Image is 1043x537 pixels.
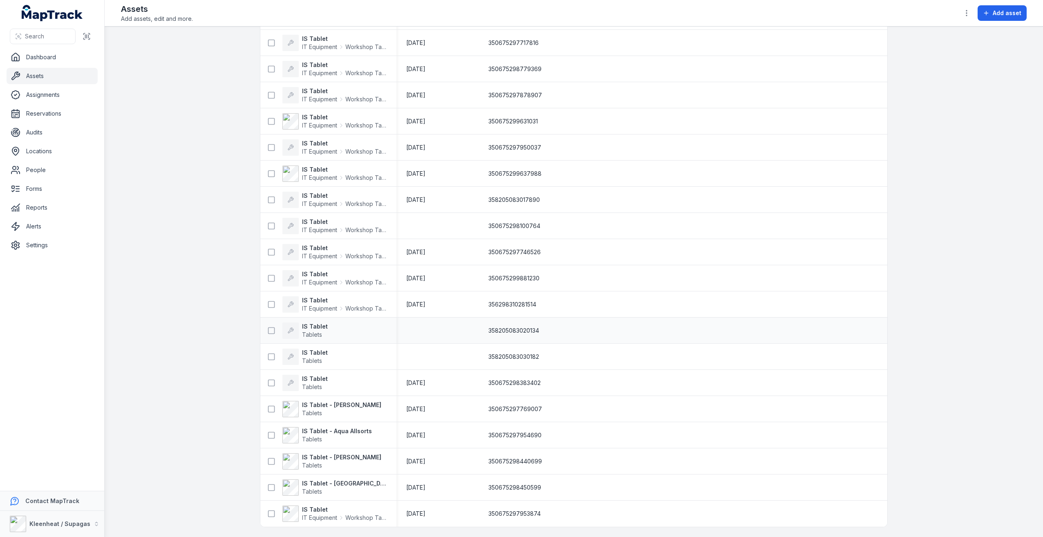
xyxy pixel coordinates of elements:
[406,118,425,125] span: [DATE]
[282,349,328,365] a: IS TabletTablets
[302,43,337,51] span: IT Equipment
[302,113,387,121] strong: IS Tablet
[406,117,425,125] time: 30/04/2025, 12:00:00 am
[406,196,425,204] time: 15/04/2025, 12:00:00 am
[406,405,425,412] span: [DATE]
[121,15,193,23] span: Add assets, edit and more.
[406,510,425,517] span: [DATE]
[302,270,387,278] strong: IS Tablet
[406,275,425,282] span: [DATE]
[282,479,387,496] a: IS Tablet - [GEOGRAPHIC_DATA] PlumbingTablets
[406,170,425,177] span: [DATE]
[406,379,425,387] time: 01/04/2025, 12:00:00 am
[302,514,337,522] span: IT Equipment
[406,301,425,308] span: [DATE]
[406,39,425,47] time: 30/04/2025, 12:00:00 am
[345,226,387,234] span: Workshop Tablets
[7,162,98,178] a: People
[406,431,425,439] time: 15/04/2025, 12:00:00 am
[302,427,372,435] strong: IS Tablet - Aqua Allsorts
[488,222,540,230] span: 350675298100764
[406,65,425,72] span: [DATE]
[282,453,381,470] a: IS Tablet - [PERSON_NAME]Tablets
[302,383,322,390] span: Tablets
[7,105,98,122] a: Reservations
[25,497,79,504] strong: Contact MapTrack
[302,304,337,313] span: IT Equipment
[302,462,322,469] span: Tablets
[302,252,337,260] span: IT Equipment
[7,68,98,84] a: Assets
[406,484,425,491] span: [DATE]
[488,379,541,387] span: 350675298383402
[121,3,193,15] h2: Assets
[488,510,541,518] span: 350675297953874
[302,278,337,286] span: IT Equipment
[345,174,387,182] span: Workshop Tablets
[302,87,387,95] strong: IS Tablet
[406,144,425,151] span: [DATE]
[282,427,372,443] a: IS Tablet - Aqua AllsortsTablets
[7,124,98,141] a: Audits
[302,121,337,130] span: IT Equipment
[302,226,337,234] span: IT Equipment
[488,353,539,361] span: 358205083030182
[7,237,98,253] a: Settings
[302,69,337,77] span: IT Equipment
[282,244,387,260] a: IS TabletIT EquipmentWorkshop Tablets
[302,322,328,331] strong: IS Tablet
[406,65,425,73] time: 30/04/2025, 12:00:00 am
[345,95,387,103] span: Workshop Tablets
[22,5,83,21] a: MapTrack
[302,488,322,495] span: Tablets
[488,483,541,492] span: 350675298450599
[345,121,387,130] span: Workshop Tablets
[345,514,387,522] span: Workshop Tablets
[345,200,387,208] span: Workshop Tablets
[488,196,540,204] span: 358205083017890
[302,375,328,383] strong: IS Tablet
[406,457,425,465] time: 01/01/2025, 12:00:00 am
[406,483,425,492] time: 01/01/2025, 12:00:00 am
[406,170,425,178] time: 01/04/2025, 12:00:00 am
[282,113,387,130] a: IS TabletIT EquipmentWorkshop Tablets
[282,166,387,182] a: IS TabletIT EquipmentWorkshop Tablets
[488,457,542,465] span: 350675298440699
[302,401,381,409] strong: IS Tablet - [PERSON_NAME]
[978,5,1027,21] button: Add asset
[488,327,539,335] span: 358205083020134
[302,506,387,514] strong: IS Tablet
[488,117,538,125] span: 350675299631031
[302,479,387,488] strong: IS Tablet - [GEOGRAPHIC_DATA] Plumbing
[406,510,425,518] time: 01/01/2025, 12:00:00 am
[302,409,322,416] span: Tablets
[993,9,1021,17] span: Add asset
[345,278,387,286] span: Workshop Tablets
[7,199,98,216] a: Reports
[488,91,542,99] span: 350675297878907
[345,252,387,260] span: Workshop Tablets
[406,248,425,256] time: 15/04/2025, 12:00:00 am
[406,143,425,152] time: 01/01/2025, 12:00:00 am
[406,91,425,99] time: 30/04/2025, 12:00:00 am
[488,405,542,413] span: 350675297769007
[345,148,387,156] span: Workshop Tablets
[282,401,381,417] a: IS Tablet - [PERSON_NAME]Tablets
[406,300,425,309] time: 15/04/2025, 12:00:00 am
[282,375,328,391] a: IS TabletTablets
[488,143,541,152] span: 350675297950037
[7,181,98,197] a: Forms
[282,270,387,286] a: IS TabletIT EquipmentWorkshop Tablets
[302,35,387,43] strong: IS Tablet
[7,49,98,65] a: Dashboard
[282,296,387,313] a: IS TabletIT EquipmentWorkshop Tablets
[302,200,337,208] span: IT Equipment
[488,248,541,256] span: 350675297746526
[25,32,44,40] span: Search
[488,65,542,73] span: 350675298779369
[488,274,539,282] span: 350675299881230
[345,304,387,313] span: Workshop Tablets
[406,196,425,203] span: [DATE]
[406,274,425,282] time: 15/04/2025, 12:00:00 am
[302,192,387,200] strong: IS Tablet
